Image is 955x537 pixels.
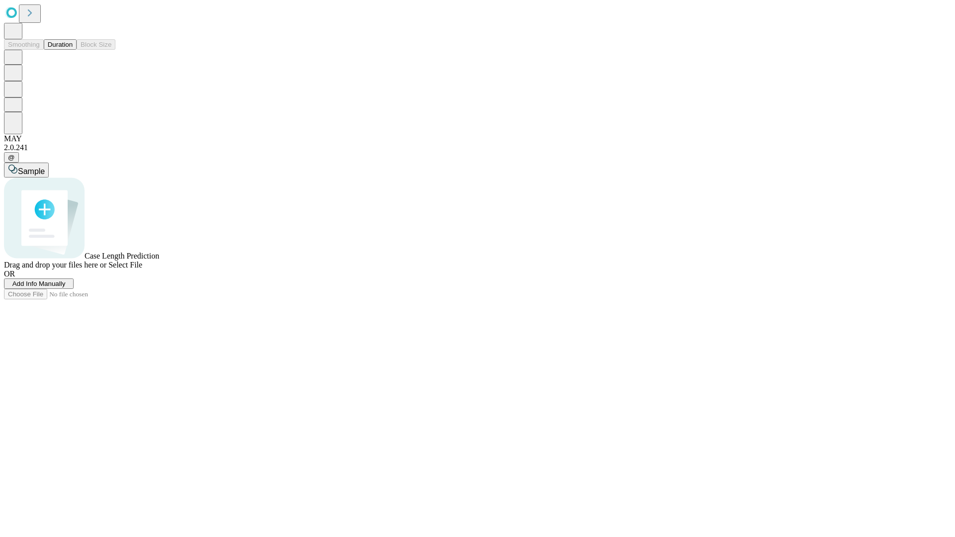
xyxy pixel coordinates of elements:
[4,261,106,269] span: Drag and drop your files here or
[4,152,19,163] button: @
[77,39,115,50] button: Block Size
[18,167,45,176] span: Sample
[4,278,74,289] button: Add Info Manually
[4,39,44,50] button: Smoothing
[4,269,15,278] span: OR
[108,261,142,269] span: Select File
[4,143,951,152] div: 2.0.241
[8,154,15,161] span: @
[4,134,951,143] div: MAY
[44,39,77,50] button: Duration
[12,280,66,287] span: Add Info Manually
[4,163,49,178] button: Sample
[85,252,159,260] span: Case Length Prediction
